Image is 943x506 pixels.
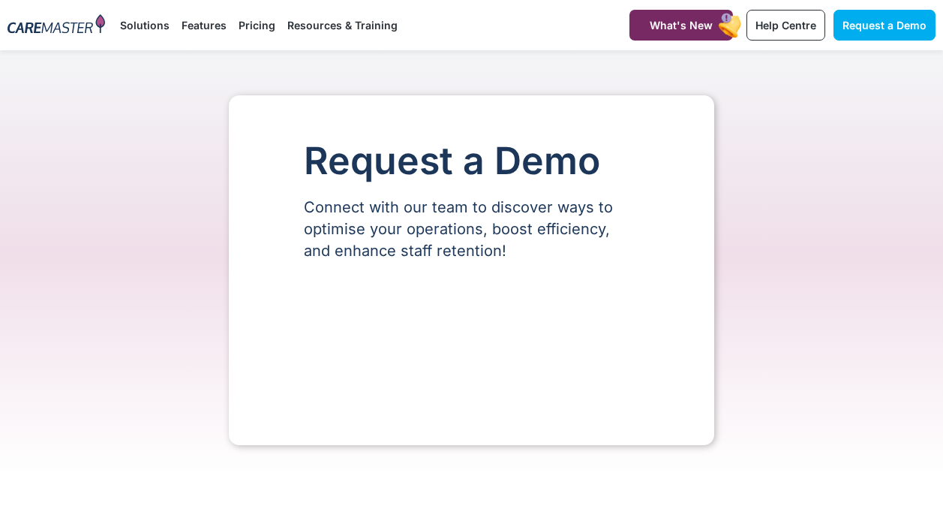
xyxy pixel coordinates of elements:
h1: Request a Demo [304,140,639,182]
a: Request a Demo [833,10,935,41]
iframe: Form 0 [304,288,639,400]
a: What's New [629,10,733,41]
p: Connect with our team to discover ways to optimise your operations, boost efficiency, and enhance... [304,197,639,262]
a: Help Centre [746,10,825,41]
img: CareMaster Logo [8,14,105,36]
span: Help Centre [755,19,816,32]
span: What's New [650,19,713,32]
span: Request a Demo [842,19,926,32]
